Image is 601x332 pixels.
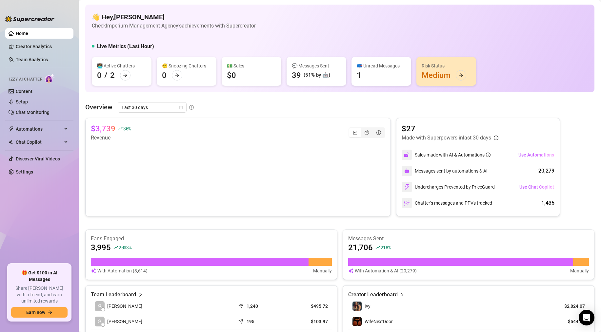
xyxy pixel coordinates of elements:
[247,303,258,309] article: 1,240
[402,182,495,192] div: Undercharges Prevented by PriceGuard
[97,70,102,81] div: 0
[519,182,554,192] button: Use Chat Copilot
[459,73,463,78] span: arrow-right
[349,127,385,138] div: segmented control
[91,242,111,253] article: 3,995
[486,153,491,157] span: info-circle
[122,102,183,112] span: Last 30 days
[292,62,341,69] div: 💬 Messages Sent
[107,318,142,325] span: [PERSON_NAME]
[9,126,14,132] span: thunderbolt
[91,123,115,134] article: $3,739
[138,291,143,299] span: right
[541,199,554,207] div: 1,435
[404,152,410,158] img: svg%3e
[9,76,42,83] span: Izzy AI Chatter
[313,267,332,274] article: Manually
[48,310,52,315] span: arrow-right
[113,245,118,250] span: rise
[175,73,179,78] span: arrow-right
[97,267,148,274] article: With Automation (3,614)
[11,307,68,318] button: Earn nowarrow-right
[404,200,410,206] img: svg%3e
[16,169,33,175] a: Settings
[288,303,328,309] article: $495.72
[16,124,62,134] span: Automations
[179,105,183,109] span: calendar
[189,105,194,110] span: info-circle
[11,285,68,304] span: Share [PERSON_NAME] with a friend, and earn unlimited rewards
[16,156,60,161] a: Discover Viral Videos
[352,302,362,311] img: Ivy
[518,150,554,160] button: Use Automations
[357,70,361,81] div: 1
[16,89,32,94] a: Content
[555,303,585,309] article: $2,824.07
[288,318,328,325] article: $103.97
[162,70,167,81] div: 0
[404,184,410,190] img: svg%3e
[422,62,471,69] div: Risk Status
[365,319,393,324] span: WifeNextDoor
[107,303,142,310] span: [PERSON_NAME]
[518,152,554,157] span: Use Automations
[91,291,136,299] article: Team Leaderboard
[415,151,491,158] div: Sales made with AI & Automations
[123,125,131,132] span: 30 %
[348,242,373,253] article: 21,706
[119,244,131,250] span: 2003 %
[16,99,28,104] a: Setup
[365,130,369,135] span: pie-chart
[365,304,371,309] span: Ivy
[118,126,123,131] span: rise
[16,137,62,147] span: Chat Copilot
[97,43,154,50] h5: Live Metrics (Last Hour)
[97,62,146,69] div: 👩‍💻 Active Chatters
[348,291,398,299] article: Creator Leaderboard
[9,140,13,144] img: Chat Copilot
[97,304,102,308] span: user
[402,123,498,134] article: $27
[375,245,380,250] span: rise
[92,12,256,22] h4: 👋 Hey, [PERSON_NAME]
[238,317,245,324] span: send
[304,71,330,79] div: (51% by 🤖)
[16,57,48,62] a: Team Analytics
[402,166,488,176] div: Messages sent by automations & AI
[16,31,28,36] a: Home
[11,270,68,283] span: 🎁 Get $100 in AI Messages
[348,267,353,274] img: svg%3e
[376,130,381,135] span: dollar-circle
[570,267,589,274] article: Manually
[227,62,276,69] div: 💵 Sales
[355,267,417,274] article: With Automation & AI (20,279)
[5,16,54,22] img: logo-BBDzfeDw.svg
[292,70,301,81] div: 39
[16,110,50,115] a: Chat Monitoring
[494,136,498,140] span: info-circle
[353,130,357,135] span: line-chart
[97,319,102,324] span: user
[91,267,96,274] img: svg%3e
[26,310,45,315] span: Earn now
[357,62,406,69] div: 📪 Unread Messages
[247,318,254,325] article: 195
[381,244,391,250] span: 218 %
[402,198,492,208] div: Chatter’s messages and PPVs tracked
[400,291,404,299] span: right
[402,134,491,142] article: Made with Superpowers in last 30 days
[85,102,112,112] article: Overview
[538,167,554,175] div: 20,279
[555,318,585,325] article: $544.88
[404,168,410,174] img: svg%3e
[123,73,128,78] span: arrow-right
[92,22,256,30] article: Check Imperium Management Agency's achievements with Supercreator
[348,235,589,242] article: Messages Sent
[91,134,131,142] article: Revenue
[227,70,236,81] div: $0
[238,302,245,308] span: send
[519,184,554,190] span: Use Chat Copilot
[352,317,362,326] img: WifeNextDoor
[162,62,211,69] div: 😴 Snoozing Chatters
[110,70,115,81] div: 2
